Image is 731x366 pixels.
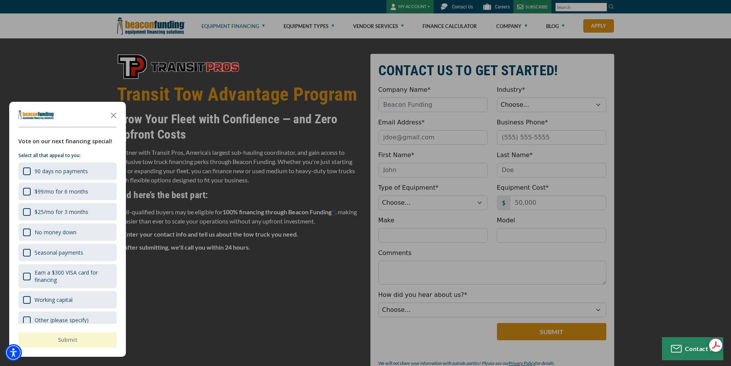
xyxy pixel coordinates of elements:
[18,203,117,220] div: $25/mo for 3 months
[18,137,117,146] div: Vote on our next financing special!
[18,110,54,119] img: Company logo
[5,344,22,361] div: Accessibility Menu
[35,229,76,236] div: No money down
[18,291,117,308] div: Working capital
[18,244,117,261] div: Seasonal payments
[18,152,117,159] p: Select all that appeal to you:
[662,337,723,360] button: Contact us
[18,162,117,180] div: 90 days no payments
[35,269,112,283] div: Earn a $300 VISA card for financing
[35,316,89,324] div: Other (please specify)
[18,264,117,288] div: Earn a $300 VISA card for financing
[106,107,121,123] button: Close the survey
[9,102,126,357] div: Survey
[35,208,88,215] div: $25/mo for 3 months
[35,188,88,195] div: $99/mo for 6 months
[35,249,83,256] div: Seasonal payments
[18,183,117,200] div: $99/mo for 6 months
[18,311,117,329] div: Other (please specify)
[35,296,73,303] div: Working capital
[685,345,716,352] span: Contact us
[18,332,117,348] button: Submit
[18,224,117,241] div: No money down
[35,167,88,175] div: 90 days no payments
